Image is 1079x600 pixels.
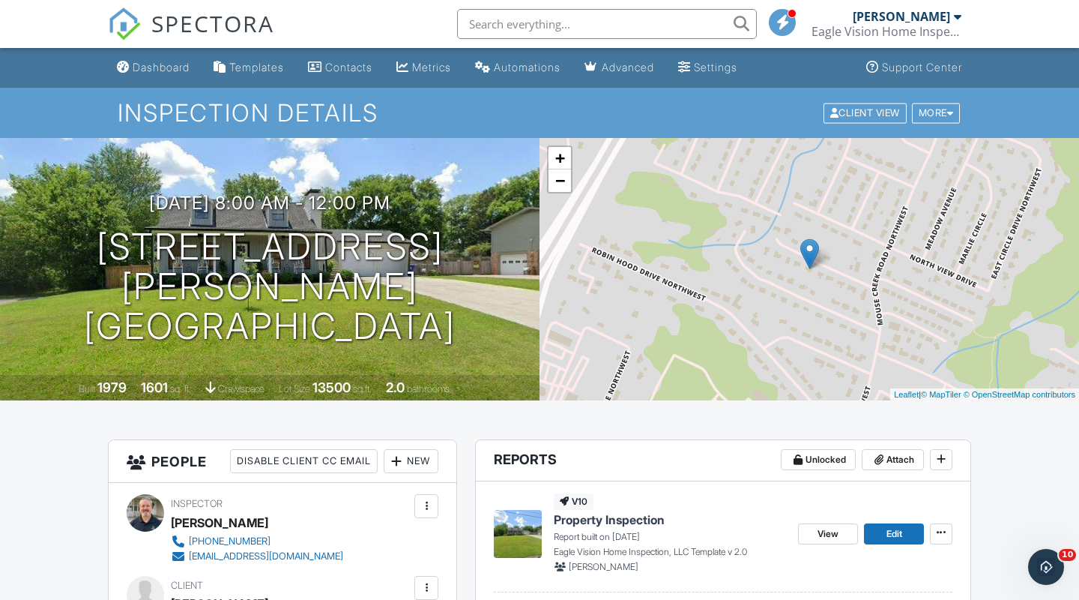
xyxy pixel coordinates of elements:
a: © MapTiler [921,390,961,399]
div: Templates [229,61,284,73]
div: Disable Client CC Email [230,449,378,473]
a: SPECTORA [108,20,274,52]
a: Automations (Basic) [469,54,566,82]
div: | [890,388,1079,401]
span: SPECTORA [151,7,274,39]
a: Settings [672,54,743,82]
div: Metrics [412,61,451,73]
span: 10 [1059,549,1076,561]
iframe: Intercom live chat [1028,549,1064,585]
a: © OpenStreetMap contributors [964,390,1075,399]
span: sq. ft. [170,383,191,394]
div: 2.0 [386,379,405,395]
div: [PERSON_NAME] [853,9,950,24]
span: Lot Size [279,383,310,394]
span: Client [171,580,203,591]
a: Client View [822,106,910,118]
a: Zoom out [548,169,571,192]
a: Metrics [390,54,457,82]
div: Dashboard [133,61,190,73]
a: Leaflet [894,390,919,399]
h3: [DATE] 8:00 am - 12:00 pm [149,193,390,213]
div: New [384,449,438,473]
div: 1979 [97,379,127,395]
div: 1601 [141,379,168,395]
a: [PHONE_NUMBER] [171,534,343,549]
a: [EMAIL_ADDRESS][DOMAIN_NAME] [171,549,343,564]
a: Templates [208,54,290,82]
div: Contacts [325,61,372,73]
span: Built [79,383,95,394]
div: 13500 [312,379,351,395]
h3: People [109,440,456,483]
div: Client View [823,103,907,123]
a: Advanced [578,54,660,82]
a: Support Center [860,54,968,82]
div: Eagle Vision Home Inspection, LLC [811,24,961,39]
div: Support Center [882,61,962,73]
input: Search everything... [457,9,757,39]
a: Dashboard [111,54,196,82]
span: bathrooms [407,383,450,394]
div: More [912,103,961,123]
div: Automations [494,61,560,73]
span: crawlspace [218,383,265,394]
div: [PHONE_NUMBER] [189,535,270,547]
div: [EMAIL_ADDRESS][DOMAIN_NAME] [189,550,343,562]
h1: [STREET_ADDRESS][PERSON_NAME] [GEOGRAPHIC_DATA] [24,227,516,346]
div: [PERSON_NAME] [171,511,268,534]
div: Settings [694,61,737,73]
span: Inspector [171,498,223,509]
a: Zoom in [548,147,571,169]
h1: Inspection Details [118,100,961,126]
span: sq.ft. [353,383,372,394]
img: The Best Home Inspection Software - Spectora [108,7,141,40]
div: Advanced [602,61,654,73]
a: Contacts [302,54,378,82]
